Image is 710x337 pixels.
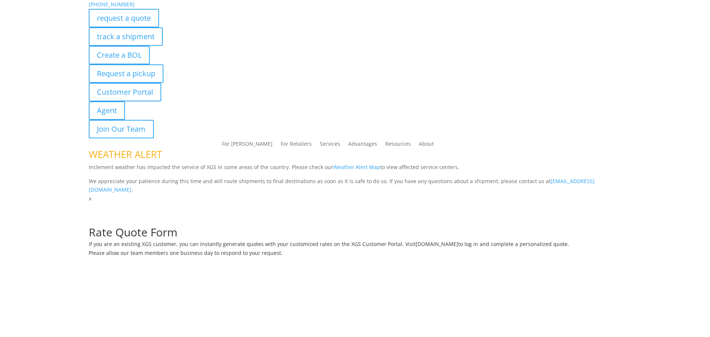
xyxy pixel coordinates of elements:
[416,240,458,247] a: [DOMAIN_NAME]
[89,148,162,161] span: WEATHER ALERT
[320,141,340,149] a: Services
[89,240,416,247] span: If you are an existing XGS customer, you can instantly generate quotes with your customized rates...
[348,141,377,149] a: Advantages
[89,46,150,64] a: Create a BOL
[222,141,273,149] a: For [PERSON_NAME]
[89,177,621,195] p: We appreciate your patience during this time and will route shipments to final destinations as so...
[89,194,621,203] p: x
[89,120,154,138] a: Join Our Team
[89,250,621,259] h6: Please allow our team members one business day to respond to your request.
[89,83,161,101] a: Customer Portal
[89,163,621,177] p: Inclement weather has impacted the service of XGS in some areas of the country. Please check our ...
[89,101,125,120] a: Agent
[281,141,312,149] a: For Retailers
[89,9,159,27] a: request a quote
[89,227,621,242] h1: Rate Quote Form
[385,141,411,149] a: Resources
[419,141,434,149] a: About
[333,164,380,171] a: Weather Alert Map
[89,1,135,8] a: [PHONE_NUMBER]
[89,27,163,46] a: track a shipment
[89,64,163,83] a: Request a pickup
[89,218,621,227] p: Complete the form below for a customized quote based on your shipping needs.
[458,240,569,247] span: to log in and complete a personalized quote.
[89,203,621,218] h1: Request a Quote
